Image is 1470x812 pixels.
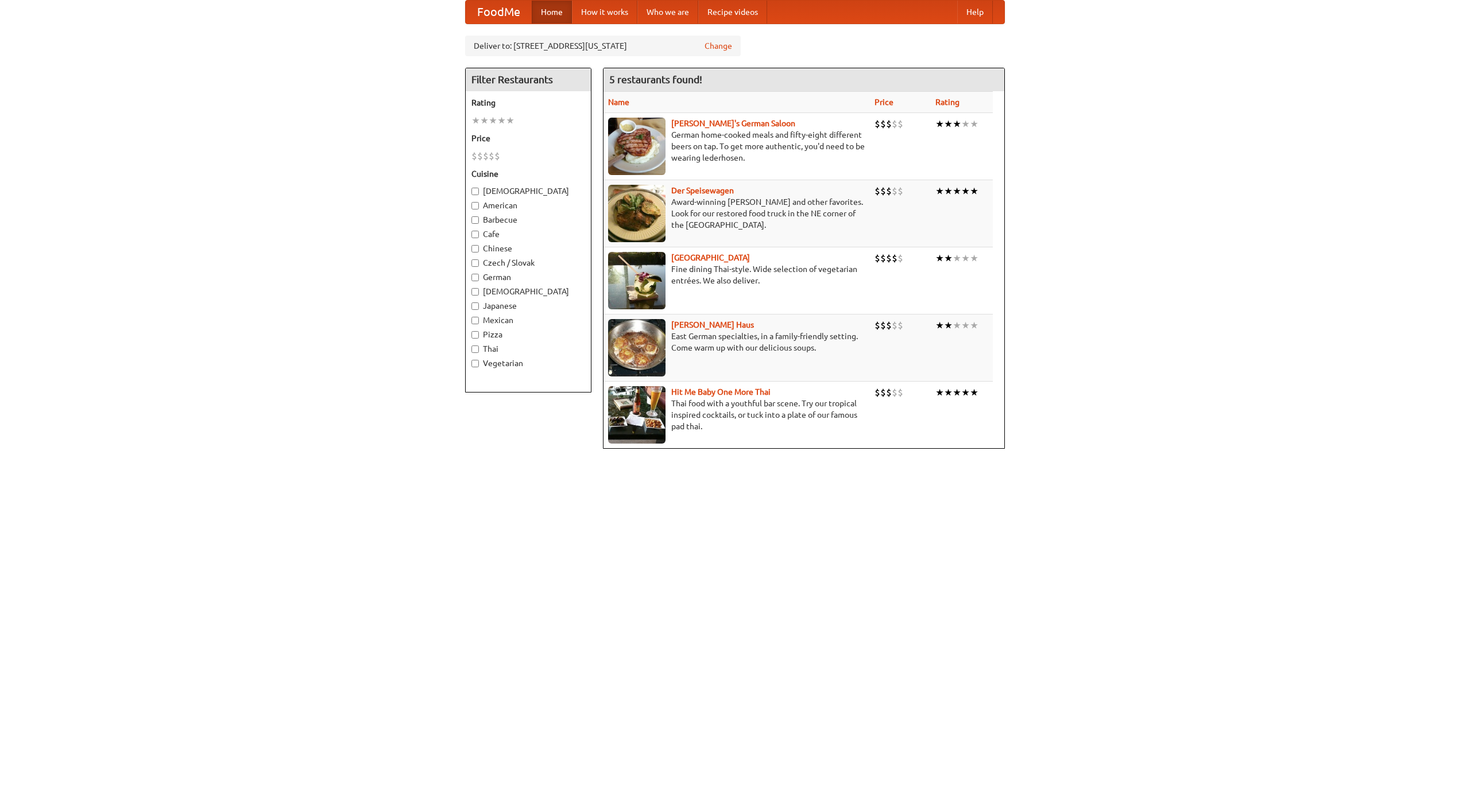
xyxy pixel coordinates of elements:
li: $ [875,252,880,265]
img: esthers.jpg [608,118,666,175]
li: ★ [944,252,953,265]
li: ★ [497,114,506,127]
label: [DEMOGRAPHIC_DATA] [471,286,585,297]
li: ★ [961,319,970,332]
li: ★ [970,386,978,399]
li: $ [880,252,886,265]
li: $ [489,150,494,162]
input: Vegetarian [471,360,479,367]
input: Mexican [471,317,479,324]
li: ★ [953,319,961,332]
input: Pizza [471,331,479,339]
li: ★ [944,386,953,399]
li: ★ [935,252,944,265]
input: Thai [471,345,479,353]
li: ★ [480,114,489,127]
li: $ [886,185,892,197]
li: $ [494,150,500,162]
label: Barbecue [471,214,585,226]
input: Czech / Slovak [471,259,479,267]
a: Help [957,1,993,24]
li: $ [875,185,880,197]
a: Change [705,40,732,52]
label: Pizza [471,329,585,340]
label: Czech / Slovak [471,257,585,269]
h5: Cuisine [471,168,585,180]
a: Price [875,98,893,107]
li: $ [886,319,892,332]
li: ★ [471,114,480,127]
li: ★ [935,185,944,197]
li: ★ [944,185,953,197]
a: Home [532,1,572,24]
li: $ [477,150,483,162]
li: ★ [935,386,944,399]
ng-pluralize: 5 restaurants found! [609,74,702,85]
li: ★ [961,118,970,130]
b: Hit Me Baby One More Thai [671,387,771,397]
li: $ [898,386,903,399]
li: $ [898,252,903,265]
li: ★ [953,185,961,197]
input: Chinese [471,245,479,252]
label: Chinese [471,243,585,254]
li: ★ [953,386,961,399]
li: ★ [970,185,978,197]
label: German [471,271,585,283]
li: $ [471,150,477,162]
li: $ [898,319,903,332]
input: German [471,274,479,281]
a: How it works [572,1,637,24]
img: kohlhaus.jpg [608,319,666,376]
li: $ [880,118,886,130]
a: Recipe videos [698,1,767,24]
li: ★ [953,118,961,130]
img: speisewagen.jpg [608,185,666,242]
li: $ [880,386,886,399]
a: Name [608,98,629,107]
li: $ [892,386,898,399]
label: Vegetarian [471,358,585,369]
li: $ [880,319,886,332]
a: Who we are [637,1,698,24]
img: babythai.jpg [608,386,666,444]
input: Cafe [471,231,479,238]
a: Der Speisewagen [671,186,734,195]
li: $ [892,185,898,197]
input: Japanese [471,302,479,310]
label: [DEMOGRAPHIC_DATA] [471,185,585,197]
input: [DEMOGRAPHIC_DATA] [471,188,479,195]
li: ★ [970,252,978,265]
li: ★ [961,252,970,265]
li: $ [898,118,903,130]
img: satay.jpg [608,252,666,309]
a: FoodMe [466,1,532,24]
li: ★ [489,114,497,127]
div: Deliver to: [STREET_ADDRESS][US_STATE] [465,36,741,56]
li: ★ [961,185,970,197]
li: ★ [935,118,944,130]
li: ★ [944,319,953,332]
p: German home-cooked meals and fifty-eight different beers on tap. To get more authentic, you'd nee... [608,129,865,164]
b: [GEOGRAPHIC_DATA] [671,253,750,262]
li: $ [886,252,892,265]
li: $ [886,386,892,399]
li: $ [875,118,880,130]
a: [PERSON_NAME] Haus [671,320,754,329]
li: ★ [506,114,514,127]
li: $ [880,185,886,197]
a: [PERSON_NAME]'s German Saloon [671,119,795,128]
li: $ [892,252,898,265]
input: [DEMOGRAPHIC_DATA] [471,288,479,296]
h5: Rating [471,97,585,108]
label: Japanese [471,300,585,312]
label: American [471,200,585,211]
li: ★ [944,118,953,130]
li: $ [483,150,489,162]
li: ★ [970,118,978,130]
li: $ [875,386,880,399]
li: ★ [961,386,970,399]
li: ★ [935,319,944,332]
